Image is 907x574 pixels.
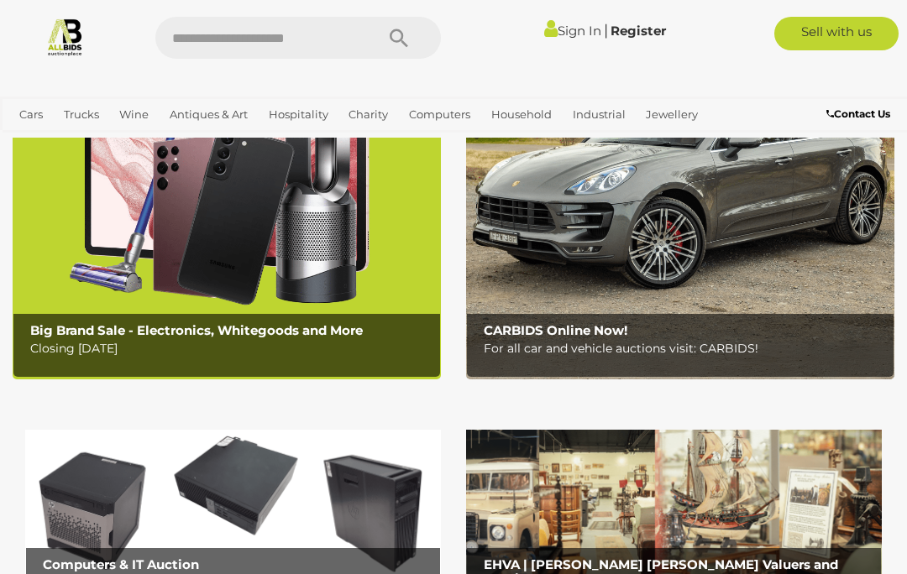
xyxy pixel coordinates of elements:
[544,23,601,39] a: Sign In
[57,101,106,128] a: Trucks
[611,23,666,39] a: Register
[163,101,254,128] a: Antiques & Art
[466,4,894,379] a: CARBIDS Online Now! CARBIDS Online Now! For all car and vehicle auctions visit: CARBIDS!
[113,101,155,128] a: Wine
[466,4,894,379] img: CARBIDS Online Now!
[43,556,199,572] b: Computers & IT Auction
[262,101,335,128] a: Hospitality
[30,322,363,338] b: Big Brand Sale - Electronics, Whitegoods and More
[826,107,890,120] b: Contact Us
[13,101,50,128] a: Cars
[484,322,627,338] b: CARBIDS Online Now!
[30,338,432,359] p: Closing [DATE]
[13,4,441,379] a: Big Brand Sale - Electronics, Whitegoods and More Big Brand Sale - Electronics, Whitegoods and Mo...
[639,101,705,128] a: Jewellery
[485,101,558,128] a: Household
[13,128,58,156] a: Office
[402,101,477,128] a: Computers
[342,101,395,128] a: Charity
[13,4,441,379] img: Big Brand Sale - Electronics, Whitegoods and More
[774,17,899,50] a: Sell with us
[826,105,894,123] a: Contact Us
[120,128,253,156] a: [GEOGRAPHIC_DATA]
[604,21,608,39] span: |
[357,17,441,59] button: Search
[66,128,113,156] a: Sports
[45,17,85,56] img: Allbids.com.au
[566,101,632,128] a: Industrial
[484,338,885,359] p: For all car and vehicle auctions visit: CARBIDS!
